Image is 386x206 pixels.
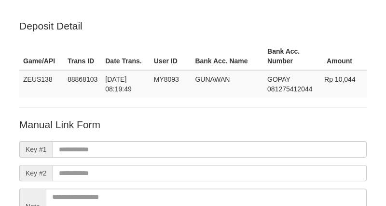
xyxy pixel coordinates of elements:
span: Key #2 [19,165,53,181]
th: Bank Acc. Name [191,43,263,70]
span: GOPAY [267,75,290,83]
th: Game/API [19,43,64,70]
span: Copy 081275412044 to clipboard [267,85,312,93]
p: Deposit Detail [19,19,367,33]
span: MY8093 [154,75,179,83]
th: User ID [150,43,192,70]
p: Manual Link Form [19,118,367,132]
th: Bank Acc. Number [263,43,320,70]
td: ZEUS138 [19,70,64,98]
th: Trans ID [64,43,101,70]
span: Rp 10,044 [324,75,356,83]
span: GUNAWAN [195,75,230,83]
span: Key #1 [19,141,53,158]
span: [DATE] 08:19:49 [105,75,132,93]
th: Date Trans. [101,43,150,70]
td: 88868103 [64,70,101,98]
th: Amount [320,43,367,70]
